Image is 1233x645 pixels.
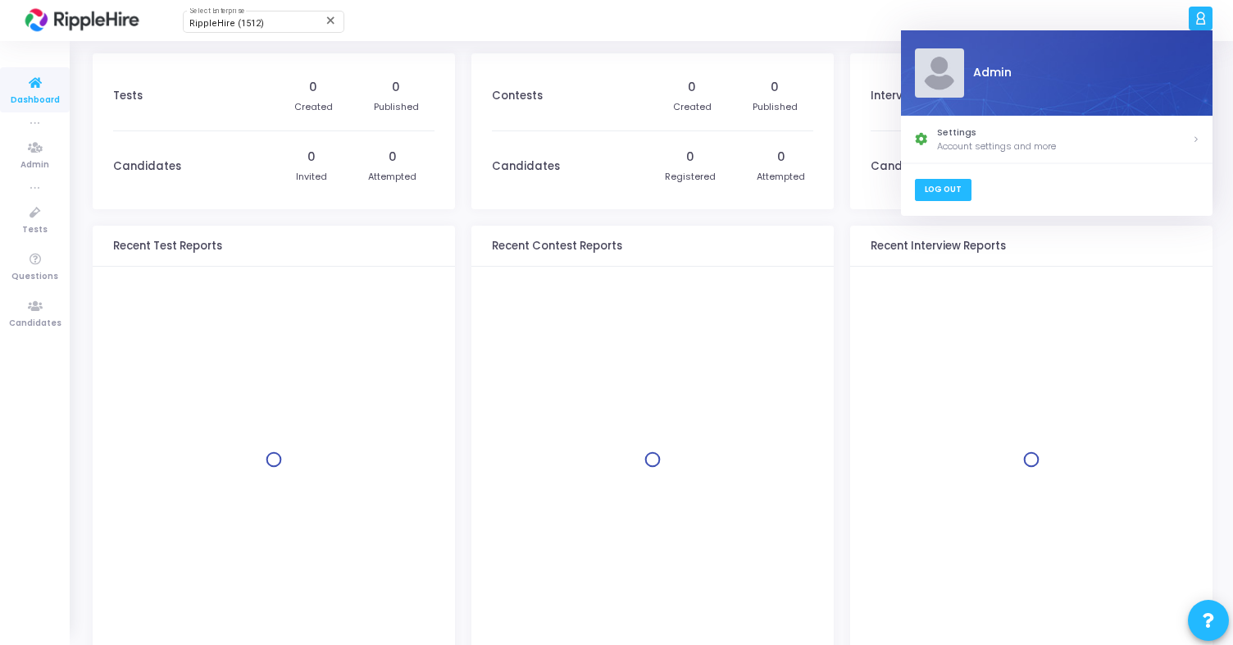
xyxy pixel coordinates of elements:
[777,149,785,166] div: 0
[771,79,779,96] div: 0
[189,18,264,29] span: RippleHire (1512)
[113,160,181,173] h3: Candidates
[296,170,327,184] div: Invited
[871,160,939,173] h3: Candidates
[688,79,696,96] div: 0
[392,79,400,96] div: 0
[871,240,1006,253] h3: Recent Interview Reports
[113,89,143,103] h3: Tests
[492,160,560,173] h3: Candidates
[307,149,316,166] div: 0
[294,100,333,114] div: Created
[113,240,222,253] h3: Recent Test Reports
[20,158,49,172] span: Admin
[492,89,543,103] h3: Contests
[963,65,1199,82] div: Admin
[757,170,805,184] div: Attempted
[325,14,338,27] mat-icon: Clear
[753,100,798,114] div: Published
[665,170,716,184] div: Registered
[871,89,926,103] h3: Interviews
[686,149,694,166] div: 0
[937,140,1192,153] div: Account settings and more
[11,94,60,107] span: Dashboard
[389,149,397,166] div: 0
[673,100,712,114] div: Created
[9,317,61,331] span: Candidates
[368,170,416,184] div: Attempted
[901,116,1213,163] a: SettingsAccount settings and more
[309,79,317,96] div: 0
[22,223,48,237] span: Tests
[914,179,971,201] a: Log Out
[937,126,1192,140] div: Settings
[492,240,622,253] h3: Recent Contest Reports
[374,100,419,114] div: Published
[914,48,963,98] img: Profile Picture
[20,4,143,37] img: logo
[11,270,58,284] span: Questions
